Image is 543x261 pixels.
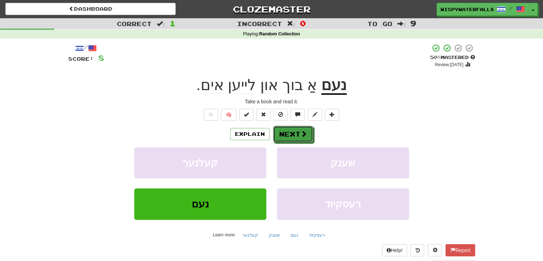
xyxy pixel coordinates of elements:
[157,21,165,27] span: :
[68,44,104,53] div: /
[230,128,270,140] button: Explain
[325,109,339,121] button: Add to collection (alt+a)
[204,109,218,121] button: Favorite sentence (alt+f)
[259,31,300,36] strong: Random Collection
[68,98,475,105] div: Take a book and read it.
[430,54,441,60] span: 50 %
[397,21,405,27] span: :
[192,198,209,210] span: נעם
[277,188,409,220] button: רעסקיוד
[307,77,317,94] span: אַ
[325,198,361,210] span: רעסקיוד
[441,6,493,13] span: WispyWaterfall8003
[260,77,278,94] span: און
[430,54,475,61] div: Mastered
[291,109,305,121] button: Discuss sentence (alt+u)
[68,56,94,62] span: Score:
[277,147,409,178] button: שענק
[239,109,253,121] button: Set this sentence to 100% Mastered (alt+m)
[282,77,303,94] span: בוך
[382,244,407,256] button: Help!
[134,188,266,220] button: נעם
[221,109,236,121] button: 🧠
[509,6,513,11] span: /
[287,230,302,241] button: נעם
[410,19,416,28] span: 9
[5,3,176,15] a: Dashboard
[273,109,288,121] button: Ignore sentence (alt+i)
[117,20,152,27] span: Correct
[265,230,284,241] button: שענק
[201,77,224,94] span: אים
[182,157,218,168] span: קעלנער
[186,3,357,15] a: Clozemaster
[435,62,463,67] small: Review: [DATE]
[256,109,271,121] button: Reset to 0% Mastered (alt+r)
[273,126,313,142] button: Next
[98,53,104,62] span: 8
[367,20,392,27] span: To go
[446,244,475,256] button: Report
[305,230,329,241] button: רעסקיוד
[287,21,295,27] span: :
[213,232,236,237] small: Learn more:
[237,20,282,27] span: Incorrect
[411,244,424,256] button: Round history (alt+y)
[238,230,262,241] button: קעלנער
[321,77,347,95] u: נעם
[196,77,321,94] span: .
[228,77,256,94] span: לייען
[134,147,266,178] button: קעלנער
[170,19,176,28] span: 1
[331,157,355,168] span: שענק
[437,3,529,16] a: WispyWaterfall8003 /
[300,19,306,28] span: 0
[308,109,322,121] button: Edit sentence (alt+d)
